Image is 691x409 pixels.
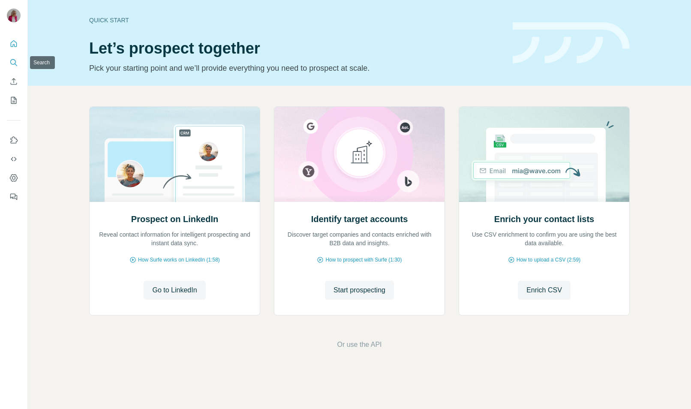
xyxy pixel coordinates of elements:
button: Enrich CSV [518,281,571,300]
span: Go to LinkedIn [152,285,197,295]
h2: Identify target accounts [311,213,408,225]
p: Pick your starting point and we’ll provide everything you need to prospect at scale. [89,62,502,74]
button: Feedback [7,189,21,204]
h2: Prospect on LinkedIn [131,213,218,225]
button: Start prospecting [325,281,394,300]
div: Quick start [89,16,502,24]
button: Search [7,55,21,70]
button: Dashboard [7,170,21,186]
p: Reveal contact information for intelligent prospecting and instant data sync. [98,230,251,247]
button: My lists [7,93,21,108]
img: Prospect on LinkedIn [89,107,260,202]
span: How to upload a CSV (2:59) [517,256,580,264]
button: Quick start [7,36,21,51]
p: Use CSV enrichment to confirm you are using the best data available. [468,230,621,247]
p: Discover target companies and contacts enriched with B2B data and insights. [283,230,436,247]
button: Enrich CSV [7,74,21,89]
span: How to prospect with Surfe (1:30) [325,256,402,264]
h2: Enrich your contact lists [494,213,594,225]
img: Avatar [7,9,21,22]
button: Use Surfe API [7,151,21,167]
button: Go to LinkedIn [144,281,205,300]
h1: Let’s prospect together [89,40,502,57]
img: banner [513,22,630,64]
button: Use Surfe on LinkedIn [7,132,21,148]
img: Identify target accounts [274,107,445,202]
img: Enrich your contact lists [459,107,630,202]
span: Start prospecting [333,285,385,295]
button: Or use the API [337,340,382,350]
span: Enrich CSV [526,285,562,295]
span: How Surfe works on LinkedIn (1:58) [138,256,220,264]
